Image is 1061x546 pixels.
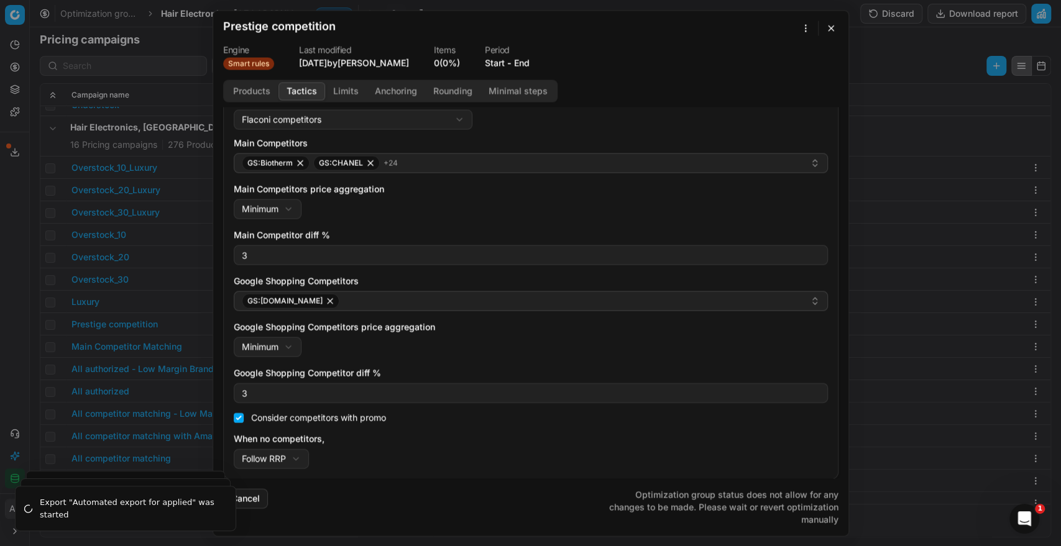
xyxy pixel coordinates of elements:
[247,296,323,306] span: GS:[DOMAIN_NAME]
[485,57,505,69] button: Start
[319,158,363,168] span: GS:CHANEL
[247,158,293,168] span: GS:Biotherm
[514,57,530,69] button: End
[1009,504,1039,534] iframe: Intercom live chat
[242,113,321,125] div: Flaconi competitors
[1035,504,1045,514] span: 1
[234,291,828,311] button: GS:[DOMAIN_NAME]
[234,153,828,173] button: GS:BiothermGS:CHANEL+24
[600,488,838,526] p: Optimization group status does not allow for any changes to be made. Please wait or revert optimi...
[234,321,828,333] label: Google Shopping Competitors price aggregation
[223,20,336,32] h2: Prestige competition
[425,82,480,100] button: Rounding
[223,45,274,54] dt: Engine
[485,45,530,54] dt: Period
[434,57,460,69] a: 0(0%)
[434,45,460,54] dt: Items
[480,82,556,100] button: Minimal steps
[225,82,278,100] button: Products
[325,82,367,100] button: Limits
[223,488,268,508] button: Cancel
[234,183,828,195] label: Main Competitors price aggregation
[234,275,828,287] label: Google Shopping Competitors
[234,229,828,241] label: Main Competitor diff %
[278,82,325,100] button: Tactics
[251,412,386,422] label: Consider competitors with promo
[507,57,512,69] span: -
[234,366,828,379] label: Google Shopping Competitor diff %
[234,432,828,445] label: When no competitors,
[384,158,398,168] span: + 24
[299,57,409,68] span: [DATE] by [PERSON_NAME]
[367,82,425,100] button: Anchoring
[299,45,409,54] dt: Last modified
[234,137,828,149] label: Main Competitors
[223,57,274,70] span: Smart rules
